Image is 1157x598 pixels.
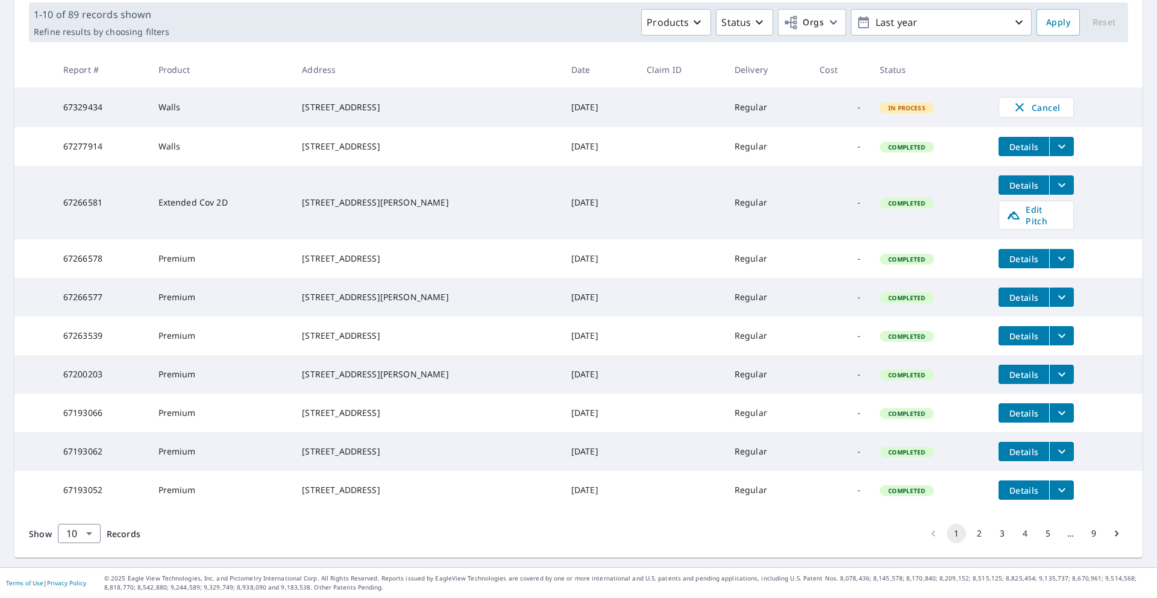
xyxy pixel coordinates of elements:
span: Details [1006,180,1042,191]
span: Completed [881,294,932,302]
th: Report # [54,52,149,87]
button: filesDropdownBtn-67277914 [1049,137,1074,156]
td: - [810,471,870,509]
td: Premium [149,355,293,394]
td: Premium [149,394,293,432]
td: Regular [725,471,810,509]
span: Details [1006,408,1042,419]
button: detailsBtn-67266578 [999,249,1049,268]
p: Refine results by choosing filters [34,27,169,37]
button: page 1 [947,524,966,543]
td: - [810,87,870,127]
span: Edit Pitch [1006,204,1066,227]
th: Address [292,52,562,87]
td: - [810,239,870,278]
button: detailsBtn-67277914 [999,137,1049,156]
th: Delivery [725,52,810,87]
span: Completed [881,448,932,456]
th: Date [562,52,637,87]
td: Extended Cov 2D [149,166,293,239]
a: Privacy Policy [47,579,86,587]
th: Status [870,52,989,87]
span: Show [29,528,52,540]
td: [DATE] [562,394,637,432]
button: Go to page 3 [992,524,1012,543]
div: [STREET_ADDRESS][PERSON_NAME] [302,197,552,209]
td: 67277914 [54,127,149,166]
div: Show 10 records [58,524,101,543]
td: Regular [725,355,810,394]
p: | [6,579,86,587]
td: [DATE] [562,127,637,166]
span: Completed [881,332,932,341]
span: Details [1006,446,1042,458]
a: Terms of Use [6,579,43,587]
p: Status [721,15,751,30]
button: filesDropdownBtn-67193052 [1049,480,1074,500]
td: Premium [149,471,293,509]
button: Go to page 4 [1015,524,1035,543]
td: 67266578 [54,239,149,278]
span: Completed [881,199,932,207]
td: [DATE] [562,278,637,316]
button: Cancel [999,97,1074,118]
button: Apply [1036,9,1080,36]
td: - [810,316,870,355]
td: - [810,432,870,471]
button: Status [716,9,773,36]
td: Premium [149,278,293,316]
td: Premium [149,239,293,278]
div: [STREET_ADDRESS] [302,253,552,265]
td: Regular [725,127,810,166]
button: Go to page 2 [970,524,989,543]
td: [DATE] [562,316,637,355]
button: Last year [851,9,1032,36]
span: Details [1006,253,1042,265]
button: detailsBtn-67266577 [999,288,1049,307]
td: Premium [149,316,293,355]
span: Details [1006,485,1042,496]
td: [DATE] [562,432,637,471]
td: Regular [725,278,810,316]
div: [STREET_ADDRESS][PERSON_NAME] [302,291,552,303]
button: filesDropdownBtn-67200203 [1049,365,1074,384]
td: Regular [725,394,810,432]
div: [STREET_ADDRESS] [302,330,552,342]
span: Completed [881,371,932,379]
button: filesDropdownBtn-67193062 [1049,442,1074,461]
button: filesDropdownBtn-67266581 [1049,175,1074,195]
span: Details [1006,330,1042,342]
button: Go to page 9 [1084,524,1103,543]
th: Product [149,52,293,87]
td: Regular [725,166,810,239]
td: 67200203 [54,355,149,394]
button: Go to page 5 [1038,524,1058,543]
span: Details [1006,369,1042,380]
span: Records [107,528,140,540]
td: Walls [149,87,293,127]
span: Details [1006,292,1042,303]
div: [STREET_ADDRESS] [302,140,552,153]
nav: pagination navigation [922,524,1128,543]
button: filesDropdownBtn-67263539 [1049,326,1074,345]
a: Edit Pitch [999,201,1074,230]
div: [STREET_ADDRESS] [302,407,552,419]
div: 10 [58,517,101,550]
div: [STREET_ADDRESS][PERSON_NAME] [302,368,552,380]
button: detailsBtn-67193066 [999,403,1049,423]
p: Last year [871,12,1012,33]
td: [DATE] [562,239,637,278]
td: 67329434 [54,87,149,127]
div: [STREET_ADDRESS] [302,101,552,113]
button: detailsBtn-67266581 [999,175,1049,195]
span: Completed [881,409,932,418]
td: 67266581 [54,166,149,239]
td: - [810,166,870,239]
span: Orgs [783,15,824,30]
span: Completed [881,143,932,151]
th: Cost [810,52,870,87]
th: Claim ID [637,52,725,87]
td: [DATE] [562,166,637,239]
div: [STREET_ADDRESS] [302,445,552,458]
td: - [810,355,870,394]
